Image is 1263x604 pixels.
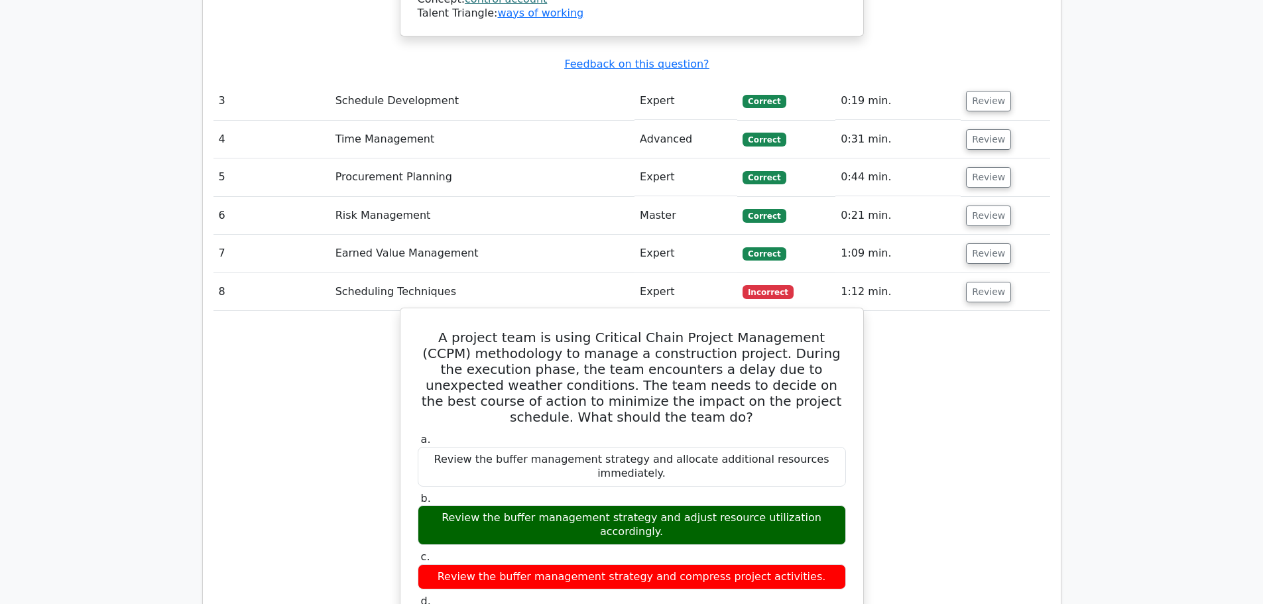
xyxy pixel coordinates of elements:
button: Review [966,129,1011,150]
td: 0:19 min. [835,82,961,120]
td: 4 [213,121,330,158]
span: Correct [743,209,786,222]
button: Review [966,282,1011,302]
button: Review [966,167,1011,188]
td: Schedule Development [330,82,634,120]
a: ways of working [497,7,583,19]
td: 6 [213,197,330,235]
td: 8 [213,273,330,311]
td: 0:21 min. [835,197,961,235]
td: 1:09 min. [835,235,961,272]
td: Procurement Planning [330,158,634,196]
span: b. [421,492,431,505]
td: Expert [634,158,737,196]
td: 0:44 min. [835,158,961,196]
td: 5 [213,158,330,196]
span: Incorrect [743,285,794,298]
button: Review [966,206,1011,226]
td: 1:12 min. [835,273,961,311]
a: Feedback on this question? [564,58,709,70]
td: 3 [213,82,330,120]
td: Time Management [330,121,634,158]
td: Expert [634,273,737,311]
button: Review [966,91,1011,111]
div: Review the buffer management strategy and allocate additional resources immediately. [418,447,846,487]
td: Master [634,197,737,235]
td: Earned Value Management [330,235,634,272]
td: 0:31 min. [835,121,961,158]
td: 7 [213,235,330,272]
td: Risk Management [330,197,634,235]
td: Advanced [634,121,737,158]
span: Correct [743,95,786,108]
span: Correct [743,247,786,261]
td: Expert [634,82,737,120]
span: c. [421,550,430,563]
td: Scheduling Techniques [330,273,634,311]
h5: A project team is using Critical Chain Project Management (CCPM) methodology to manage a construc... [416,330,847,425]
span: Correct [743,133,786,146]
span: a. [421,433,431,446]
div: Review the buffer management strategy and compress project activities. [418,564,846,590]
div: Review the buffer management strategy and adjust resource utilization accordingly. [418,505,846,545]
button: Review [966,243,1011,264]
span: Correct [743,171,786,184]
td: Expert [634,235,737,272]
